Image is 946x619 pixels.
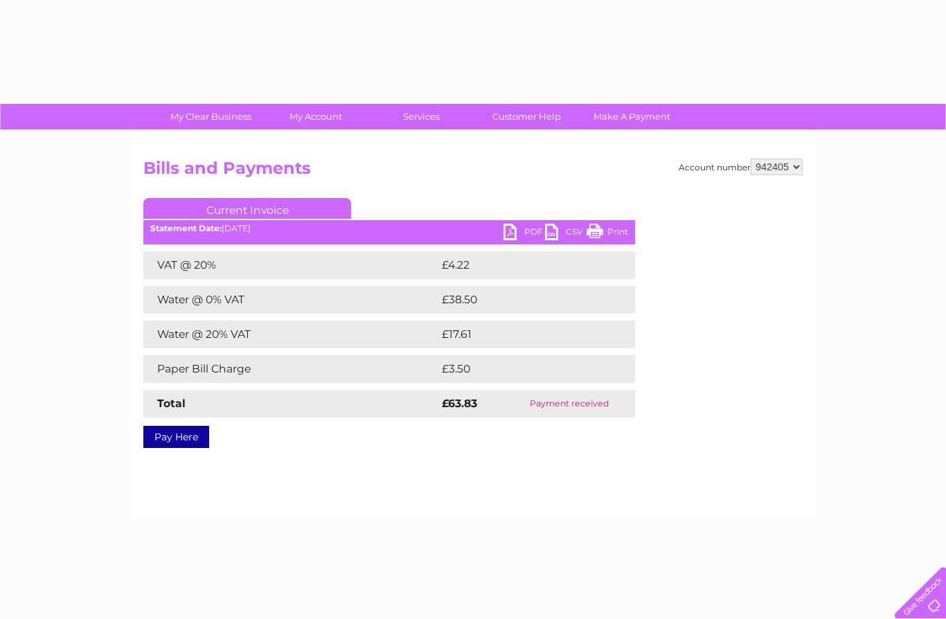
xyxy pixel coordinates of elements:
a: PDF [503,224,545,244]
strong: Total [157,397,186,410]
div: Account number [679,159,803,175]
td: VAT @ 20% [143,251,438,279]
td: £4.22 [438,251,603,279]
a: Services [364,104,479,129]
a: Print [587,224,628,244]
a: Current Invoice [143,198,351,219]
td: Water @ 0% VAT [143,286,438,314]
td: Water @ 20% VAT [143,321,438,348]
a: My Account [259,104,373,129]
h2: Bills and Payments [143,159,803,185]
td: £38.50 [438,286,607,314]
a: My Clear Business [154,104,268,129]
td: £3.50 [438,355,603,383]
a: CSV [545,224,587,244]
a: Make A Payment [575,104,689,129]
td: Paper Bill Charge [143,355,438,383]
strong: £63.83 [442,397,477,410]
td: Payment received [503,390,635,418]
a: Customer Help [470,104,584,129]
div: [DATE] [143,224,635,233]
a: Pay Here [143,426,209,448]
b: Statement Date: [150,223,222,233]
td: £17.61 [438,321,604,348]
